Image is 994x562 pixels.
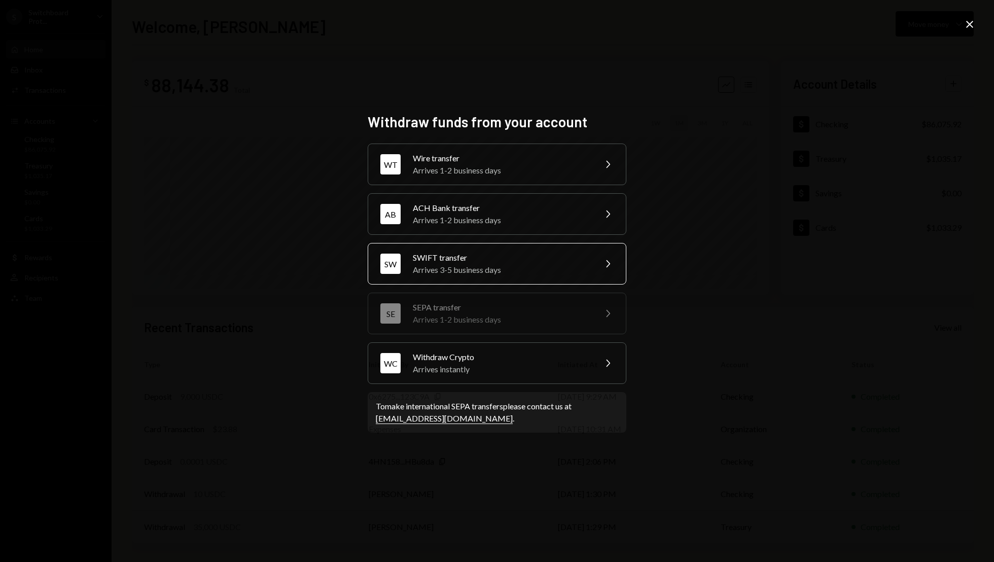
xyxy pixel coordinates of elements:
div: SE [380,303,401,324]
div: SWIFT transfer [413,252,589,264]
div: WT [380,154,401,174]
div: Arrives 1-2 business days [413,313,589,326]
h2: Withdraw funds from your account [368,112,626,132]
div: To make international SEPA transfers please contact us at . [376,400,618,425]
div: SW [380,254,401,274]
button: SESEPA transferArrives 1-2 business days [368,293,626,334]
div: AB [380,204,401,224]
button: ABACH Bank transferArrives 1-2 business days [368,193,626,235]
div: ACH Bank transfer [413,202,589,214]
div: Arrives 1-2 business days [413,164,589,177]
button: WTWire transferArrives 1-2 business days [368,144,626,185]
div: Arrives instantly [413,363,589,375]
div: WC [380,353,401,373]
button: WCWithdraw CryptoArrives instantly [368,342,626,384]
button: SWSWIFT transferArrives 3-5 business days [368,243,626,285]
div: SEPA transfer [413,301,589,313]
div: Withdraw Crypto [413,351,589,363]
div: Arrives 3-5 business days [413,264,589,276]
div: Arrives 1-2 business days [413,214,589,226]
div: Wire transfer [413,152,589,164]
a: [EMAIL_ADDRESS][DOMAIN_NAME] [376,413,513,424]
